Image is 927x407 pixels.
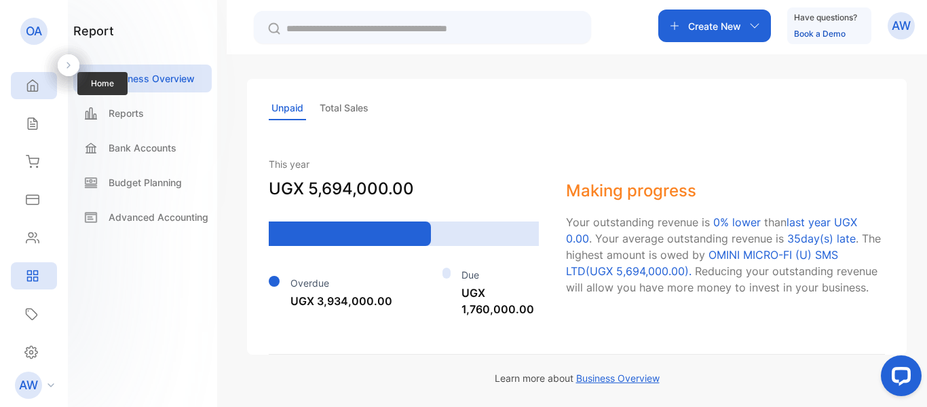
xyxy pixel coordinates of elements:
p: Advanced Accounting [109,210,208,224]
p: Total Sales [317,96,371,120]
a: Advanced Accounting [73,203,212,231]
p: AW [19,376,38,394]
p: Create New [688,19,741,33]
span: UGX 3,934,000.00 [290,294,392,308]
span: Business Overview [576,372,660,384]
iframe: LiveChat chat widget [870,350,927,407]
span: UGX 1,760,000.00 [461,286,534,316]
p: Due [461,268,539,282]
p: AW [892,17,911,35]
button: AW [888,10,915,42]
a: Business Overview [73,65,212,92]
p: OA [26,22,42,40]
p: Your outstanding revenue is than . Your average outstanding revenue is . The highest amount is ow... [566,214,885,296]
span: Home [77,72,128,95]
a: Budget Planning [73,169,212,196]
p: This year [269,157,539,171]
p: Overdue [290,276,392,290]
p: Learn more about [495,371,660,385]
h4: Making progress [566,179,885,203]
span: UGX 5,694,000.00 [269,179,414,198]
span: 0 % lower [713,215,761,229]
a: Reports [73,99,212,127]
p: Have questions? [794,11,857,24]
h1: report [73,22,114,40]
span: 35 day(s) late [787,232,856,245]
button: Create New [658,10,771,42]
p: Bank Accounts [109,141,176,155]
a: Book a Demo [794,29,846,39]
span: last year [787,215,831,229]
p: Unpaid [269,96,306,120]
p: Budget Planning [109,175,182,190]
p: Reports [109,106,144,120]
a: Bank Accounts [73,134,212,162]
span: UGX 5,694,000.00 [590,264,685,278]
p: Business Overview [109,71,195,86]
